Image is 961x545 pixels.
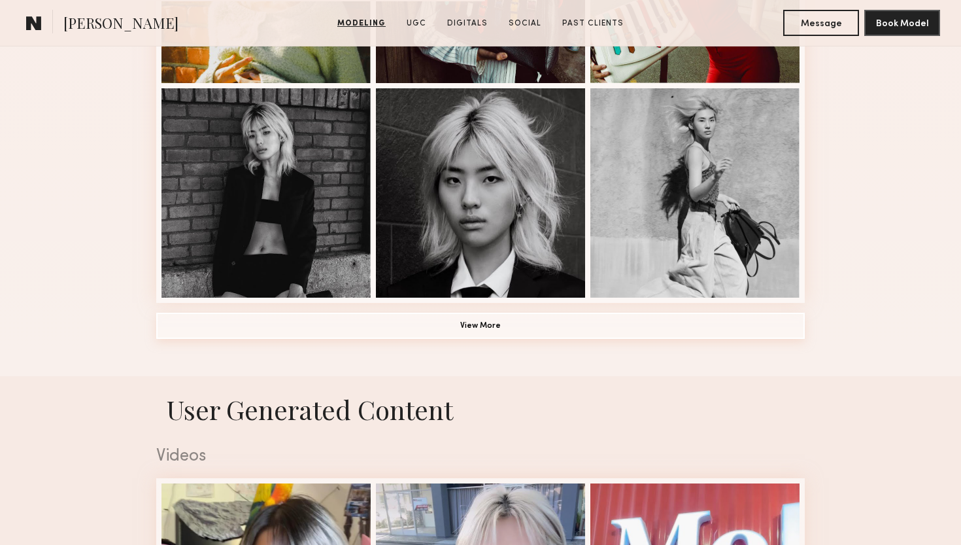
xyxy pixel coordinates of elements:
a: Digitals [442,18,493,29]
a: Social [503,18,547,29]
a: Past Clients [557,18,629,29]
button: Book Model [864,10,940,36]
button: View More [156,313,805,339]
h1: User Generated Content [146,392,815,427]
button: Message [783,10,859,36]
a: Modeling [332,18,391,29]
a: UGC [401,18,431,29]
div: Videos [156,448,805,465]
span: [PERSON_NAME] [63,13,178,36]
a: Book Model [864,17,940,28]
